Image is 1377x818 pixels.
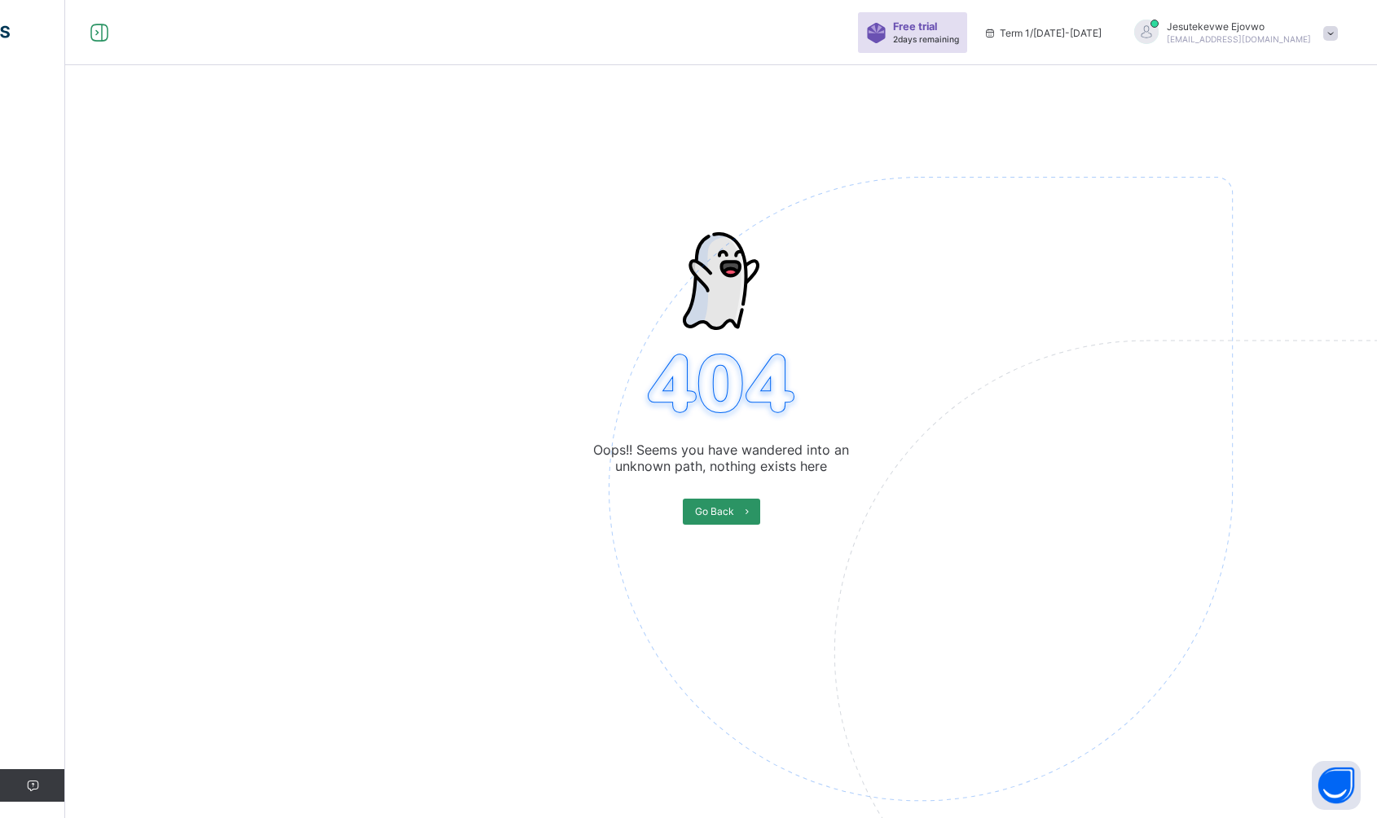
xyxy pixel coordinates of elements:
[893,34,959,44] span: 2 days remaining
[1118,20,1346,46] div: JesutekevweEjovwo
[583,442,859,474] span: Oops!! Seems you have wandered into an unknown path, nothing exists here
[1167,20,1311,33] span: Jesutekevwe Ejovwo
[1167,34,1311,44] span: [EMAIL_ADDRESS][DOMAIN_NAME]
[695,505,734,517] span: Go Back
[1312,761,1361,810] button: Open asap
[866,23,886,43] img: sticker-purple.71386a28dfed39d6af7621340158ba97.svg
[893,20,951,33] span: Free trial
[983,27,1102,39] span: session/term information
